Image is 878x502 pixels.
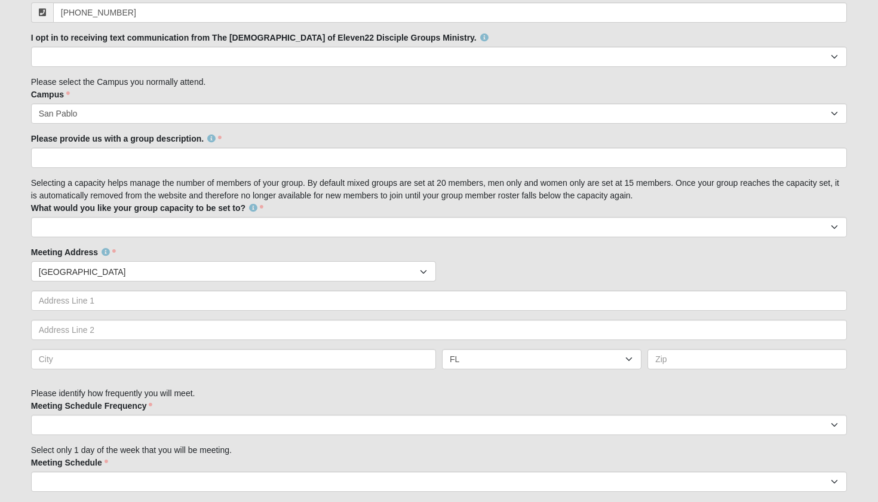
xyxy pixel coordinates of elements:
label: Campus [31,88,70,100]
span: [GEOGRAPHIC_DATA] [39,262,420,282]
label: What would you like your group capacity to be set to? [31,202,263,214]
label: Meeting Schedule [31,457,108,469]
input: Address Line 2 [31,320,848,340]
label: Meeting Address [31,246,116,258]
label: I opt in to receiving text communication from The [DEMOGRAPHIC_DATA] of Eleven22 Disciple Groups ... [31,32,489,44]
label: Meeting Schedule Frequency [31,400,153,412]
input: Zip [647,349,847,369]
input: Address Line 1 [31,290,848,311]
input: City [31,349,436,369]
label: Please provide us with a group description. [31,133,222,145]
